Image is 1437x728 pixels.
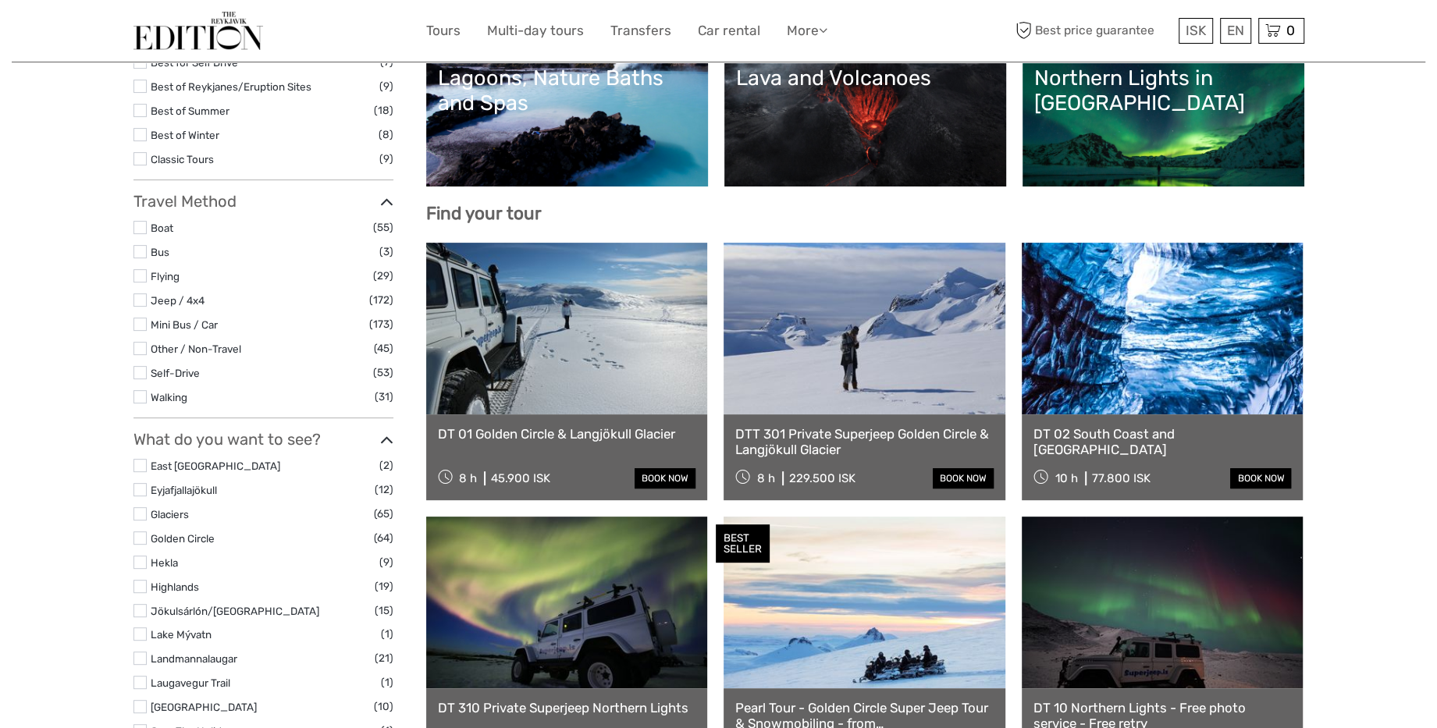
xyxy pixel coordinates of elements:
a: Self-Drive [151,367,200,379]
a: Eyjafjallajökull [151,484,217,496]
span: (12) [375,481,393,499]
span: (1) [381,673,393,691]
span: (172) [369,291,393,309]
div: BEST SELLER [716,524,770,563]
a: Transfers [610,20,671,42]
h3: What do you want to see? [133,430,393,449]
a: Best of Winter [151,129,219,141]
a: Glaciers [151,508,189,520]
span: 8 h [459,471,477,485]
span: (64) [374,529,393,547]
a: Classic Tours [151,153,214,165]
a: Lagoons, Nature Baths and Spas [438,66,696,175]
p: We're away right now. Please check back later! [22,27,176,40]
a: Lake Mývatn [151,628,212,641]
span: (9) [379,553,393,571]
a: East [GEOGRAPHIC_DATA] [151,460,280,472]
span: (9) [379,150,393,168]
span: 8 h [757,471,775,485]
span: (65) [374,505,393,523]
a: DT 310 Private Superjeep Northern Lights [438,700,696,716]
div: Lava and Volcanoes [736,66,994,91]
a: Multi-day tours [487,20,584,42]
span: (45) [374,339,393,357]
a: More [787,20,827,42]
a: Flying [151,270,180,282]
div: Lagoons, Nature Baths and Spas [438,66,696,116]
a: Other / Non-Travel [151,343,241,355]
a: Highlands [151,581,199,593]
a: Mini Bus / Car [151,318,218,331]
span: 0 [1284,23,1297,38]
span: (21) [375,649,393,667]
h3: Travel Method [133,192,393,211]
a: DTT 301 Private Superjeep Golden Circle & Langjökull Glacier [735,426,994,458]
a: Northern Lights in [GEOGRAPHIC_DATA] [1034,66,1293,175]
a: DT 02 South Coast and [GEOGRAPHIC_DATA] [1033,426,1292,458]
span: (173) [369,315,393,333]
span: ISK [1186,23,1206,38]
span: (19) [375,577,393,595]
div: 77.800 ISK [1092,471,1151,485]
div: 229.500 ISK [789,471,855,485]
span: (2) [379,456,393,474]
span: (1) [381,625,393,643]
a: book now [1230,468,1291,488]
a: [GEOGRAPHIC_DATA] [151,701,257,713]
a: book now [635,468,695,488]
span: (55) [373,218,393,236]
span: (8) [379,126,393,144]
img: The Reykjavík Edition [133,12,263,50]
span: 10 h [1055,471,1078,485]
span: (15) [375,602,393,620]
div: EN [1220,18,1251,44]
a: book now [933,468,994,488]
span: (3) [379,243,393,261]
div: Northern Lights in [GEOGRAPHIC_DATA] [1034,66,1293,116]
span: (29) [373,267,393,285]
span: (10) [374,698,393,716]
a: Hekla [151,556,178,569]
span: (53) [373,364,393,382]
a: Laugavegur Trail [151,677,230,689]
a: Golden Circle [151,532,215,545]
a: Jökulsárlón/[GEOGRAPHIC_DATA] [151,605,319,617]
a: Landmannalaugar [151,652,237,665]
span: (9) [379,77,393,95]
a: Car rental [698,20,760,42]
span: (18) [374,101,393,119]
a: Walking [151,391,187,403]
a: Best of Summer [151,105,229,117]
a: Tours [426,20,461,42]
b: Find your tour [426,203,542,224]
span: Best price guarantee [1012,18,1175,44]
a: DT 01 Golden Circle & Langjökull Glacier [438,426,696,442]
a: Bus [151,246,169,258]
a: Jeep / 4x4 [151,294,205,307]
span: (31) [375,388,393,406]
a: Best for Self Drive [151,56,238,69]
a: Boat [151,222,173,234]
a: Best of Reykjanes/Eruption Sites [151,80,311,93]
a: Lava and Volcanoes [736,66,994,175]
button: Open LiveChat chat widget [180,24,198,43]
div: 45.900 ISK [491,471,550,485]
